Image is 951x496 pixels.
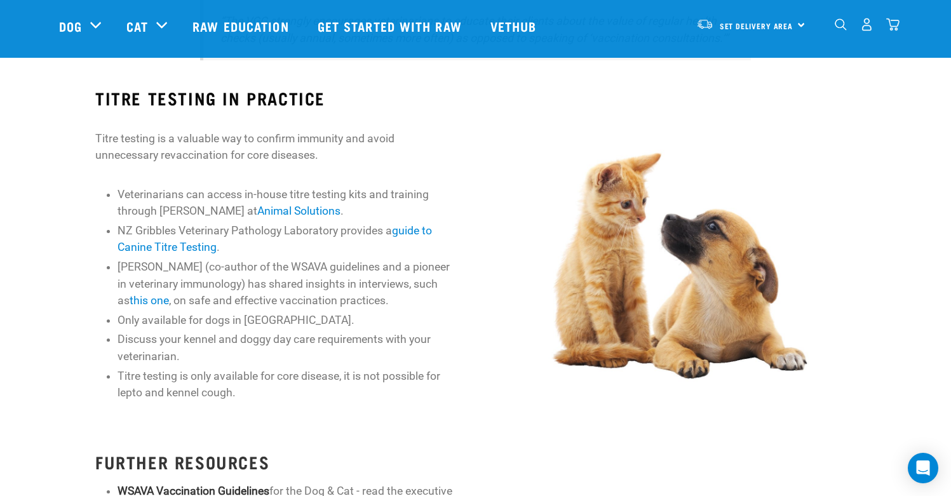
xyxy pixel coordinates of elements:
[130,294,169,307] a: this one
[118,186,455,220] p: Veterinarians can access in-house titre testing kits and training through [PERSON_NAME] at .
[95,88,455,108] h3: TITRE TESTING IN PRACTICE
[126,17,148,36] a: Cat
[478,1,553,51] a: Vethub
[696,18,713,30] img: van-moving.png
[886,18,900,31] img: home-icon@2x.png
[908,453,938,483] div: Open Intercom Messenger
[118,312,455,328] p: Only available for dogs in [GEOGRAPHIC_DATA].
[305,1,478,51] a: Get started with Raw
[118,368,455,401] p: Titre testing is only available for core disease, it is not possible for lepto and kennel cough.
[257,204,341,217] a: Animal Solutions
[860,18,873,31] img: user.png
[118,331,455,365] p: Discuss your kennel and doggy day care requirements with your veterinarian.
[95,457,269,466] strong: FURTHER RESOURCES
[118,258,455,309] p: [PERSON_NAME] (co-author of the WSAVA guidelines and a pioneer in veterinary immunology) has shar...
[95,130,455,164] p: Titre testing is a valuable way to confirm immunity and avoid unnecessary revaccination for core ...
[835,18,847,30] img: home-icon-1@2x.png
[180,1,304,51] a: Raw Education
[59,17,82,36] a: Dog
[118,222,455,256] p: NZ Gribbles Veterinary Pathology Laboratory provides a .
[720,23,793,28] span: Set Delivery Area
[496,78,855,439] img: puppy-kitten-2.jpg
